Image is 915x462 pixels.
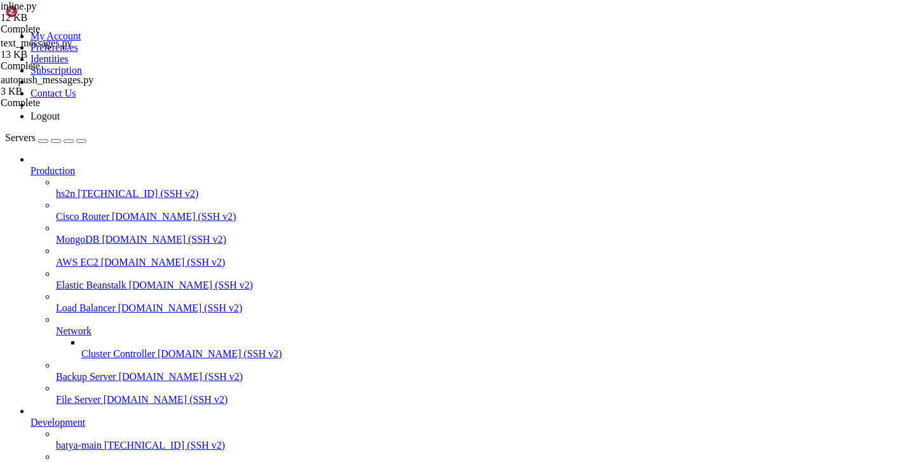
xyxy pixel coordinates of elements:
span: autopush_messages.py [1,74,93,85]
div: Complete [1,97,128,109]
div: Complete [1,24,128,35]
span: autopush_messages.py [1,74,128,97]
span: text_messages.py [1,37,72,48]
div: Complete [1,60,128,72]
div: 13 KB [1,49,128,60]
div: 12 KB [1,12,128,24]
div: 3 KB [1,86,128,97]
span: text_messages.py [1,37,128,60]
span: inline.py [1,1,128,24]
span: inline.py [1,1,36,11]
